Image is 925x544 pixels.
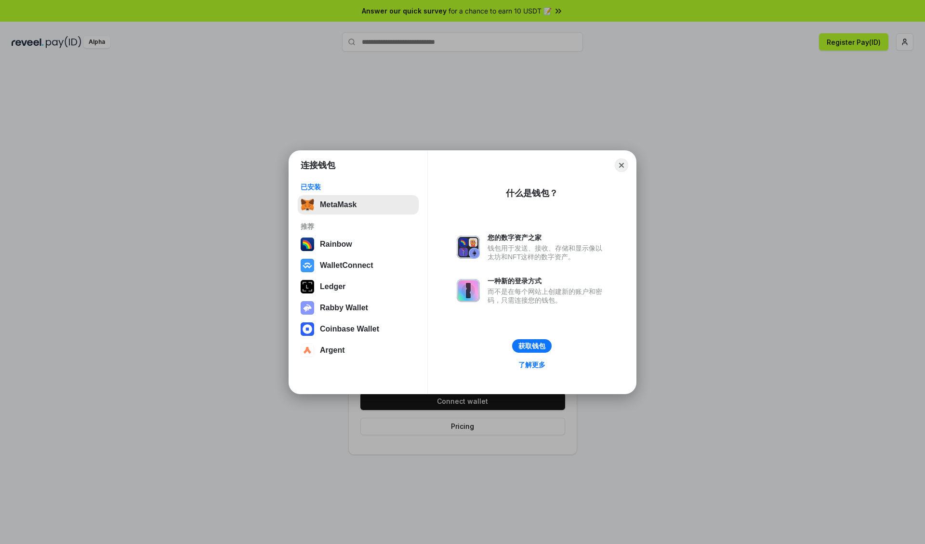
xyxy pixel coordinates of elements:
[320,261,373,270] div: WalletConnect
[518,342,545,350] div: 获取钱包
[301,183,416,191] div: 已安装
[513,358,551,371] a: 了解更多
[301,238,314,251] img: svg+xml,%3Csvg%20width%3D%22120%22%20height%3D%22120%22%20viewBox%3D%220%200%20120%20120%22%20fil...
[506,187,558,199] div: 什么是钱包？
[301,344,314,357] img: svg+xml,%3Csvg%20width%3D%2228%22%20height%3D%2228%22%20viewBox%3D%220%200%2028%2028%22%20fill%3D...
[298,341,419,360] button: Argent
[320,304,368,312] div: Rabby Wallet
[301,322,314,336] img: svg+xml,%3Csvg%20width%3D%2228%22%20height%3D%2228%22%20viewBox%3D%220%200%2028%2028%22%20fill%3D...
[301,222,416,231] div: 推荐
[301,301,314,315] img: svg+xml,%3Csvg%20xmlns%3D%22http%3A%2F%2Fwww.w3.org%2F2000%2Fsvg%22%20fill%3D%22none%22%20viewBox...
[298,195,419,214] button: MetaMask
[301,259,314,272] img: svg+xml,%3Csvg%20width%3D%2228%22%20height%3D%2228%22%20viewBox%3D%220%200%2028%2028%22%20fill%3D...
[298,235,419,254] button: Rainbow
[615,159,628,172] button: Close
[298,319,419,339] button: Coinbase Wallet
[320,282,345,291] div: Ledger
[301,198,314,212] img: svg+xml,%3Csvg%20fill%3D%22none%22%20height%3D%2233%22%20viewBox%3D%220%200%2035%2033%22%20width%...
[457,236,480,259] img: svg+xml,%3Csvg%20xmlns%3D%22http%3A%2F%2Fwww.w3.org%2F2000%2Fsvg%22%20fill%3D%22none%22%20viewBox...
[301,159,335,171] h1: 连接钱包
[298,277,419,296] button: Ledger
[320,325,379,333] div: Coinbase Wallet
[488,244,607,261] div: 钱包用于发送、接收、存储和显示像以太坊和NFT这样的数字资产。
[298,256,419,275] button: WalletConnect
[512,339,552,353] button: 获取钱包
[457,279,480,302] img: svg+xml,%3Csvg%20xmlns%3D%22http%3A%2F%2Fwww.w3.org%2F2000%2Fsvg%22%20fill%3D%22none%22%20viewBox...
[320,240,352,249] div: Rainbow
[320,200,357,209] div: MetaMask
[488,287,607,305] div: 而不是在每个网站上创建新的账户和密码，只需连接您的钱包。
[518,360,545,369] div: 了解更多
[488,277,607,285] div: 一种新的登录方式
[488,233,607,242] div: 您的数字资产之家
[320,346,345,355] div: Argent
[298,298,419,318] button: Rabby Wallet
[301,280,314,293] img: svg+xml,%3Csvg%20xmlns%3D%22http%3A%2F%2Fwww.w3.org%2F2000%2Fsvg%22%20width%3D%2228%22%20height%3...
